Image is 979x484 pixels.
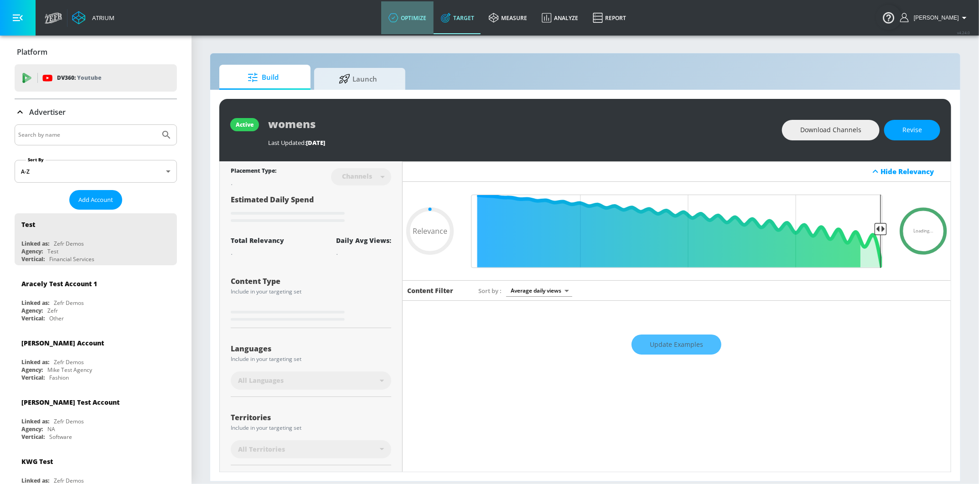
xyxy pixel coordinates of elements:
h6: Content Filter [407,286,453,295]
div: Vertical: [21,433,45,441]
div: Test [47,247,58,255]
div: Zefr Demos [54,299,84,307]
div: Hide Relevancy [881,167,946,176]
p: Advertiser [29,107,66,117]
div: [PERSON_NAME] Test AccountLinked as:Zefr DemosAgency:NAVertical:Software [15,391,177,443]
div: Aracely Test Account 1 [21,279,97,288]
div: Include in your targeting set [231,425,391,431]
span: Build [228,67,298,88]
div: Languages [231,345,391,352]
span: All Territories [238,445,285,454]
p: Youtube [77,73,101,82]
div: TestLinked as:Zefr DemosAgency:TestVertical:Financial Services [15,213,177,265]
span: login as: veronica.hernandez@zefr.com [910,15,959,21]
div: Agency: [21,366,43,374]
div: Average daily views [506,284,572,297]
div: Software [49,433,72,441]
p: DV360: [57,73,101,83]
div: Zefr Demos [54,240,84,247]
div: NA [47,425,55,433]
div: [PERSON_NAME] Account [21,339,104,347]
div: Agency: [21,425,43,433]
span: [DATE] [306,139,325,147]
button: Revise [884,120,940,140]
div: A-Z [15,160,177,183]
div: Financial Services [49,255,94,263]
div: All Territories [231,440,391,458]
span: All Languages [238,376,284,385]
div: Include in your targeting set [231,356,391,362]
a: Report [585,1,633,34]
div: Linked as: [21,299,49,307]
label: Sort By [26,157,46,163]
span: Sort by [478,287,502,295]
span: Relevance [413,227,447,235]
div: Last Updated: [268,139,773,147]
div: Vertical: [21,255,45,263]
div: Platform [15,39,177,65]
div: Linked as: [21,417,49,425]
div: Mike Test Agency [47,366,92,374]
div: Aracely Test Account 1Linked as:Zefr DemosAgency:ZefrVertical:Other [15,273,177,324]
input: Final Threshold [466,195,887,268]
div: Fashion [49,374,69,381]
div: All Languages [231,371,391,390]
p: Platform [17,47,47,57]
span: Revise [902,124,922,136]
a: Analyze [534,1,585,34]
div: Content Type [231,278,391,285]
div: [PERSON_NAME] Test Account [21,398,119,407]
div: Zefr Demos [54,358,84,366]
a: Target [434,1,482,34]
div: Other [49,314,64,322]
div: Territories [231,414,391,421]
div: Vertical: [21,314,45,322]
button: Open Resource Center [876,5,901,30]
div: KWG Test [21,457,53,466]
div: Daily Avg Views: [336,236,391,245]
div: [PERSON_NAME] AccountLinked as:Zefr DemosAgency:Mike Test AgencyVertical:Fashion [15,332,177,384]
div: Linked as: [21,358,49,366]
span: Download Channels [800,124,861,136]
div: Vertical: [21,374,45,381]
div: active [236,121,254,129]
div: Agency: [21,307,43,314]
div: Placement Type: [231,167,276,176]
span: Launch [323,68,393,90]
div: Hide Relevancy [403,161,951,182]
div: DV360: Youtube [15,64,177,92]
span: Estimated Daily Spend [231,195,314,205]
div: Total Relevancy [231,236,284,245]
a: optimize [381,1,434,34]
input: Search by name [18,129,156,141]
div: Channels [337,172,377,180]
span: v 4.24.0 [957,30,970,35]
span: Add Account [78,195,113,205]
a: measure [482,1,534,34]
div: Linked as: [21,240,49,247]
span: Loading... [913,229,933,233]
div: Advertiser [15,99,177,125]
div: Agency: [21,247,43,255]
div: Atrium [88,14,114,22]
button: Download Channels [782,120,880,140]
div: Zefr Demos [54,417,84,425]
button: [PERSON_NAME] [900,12,970,23]
div: Test [21,220,35,229]
div: Zefr [47,307,58,314]
div: Estimated Daily Spend [231,195,391,225]
a: Atrium [72,11,114,25]
button: Add Account [69,190,122,210]
div: Include in your targeting set [231,289,391,294]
